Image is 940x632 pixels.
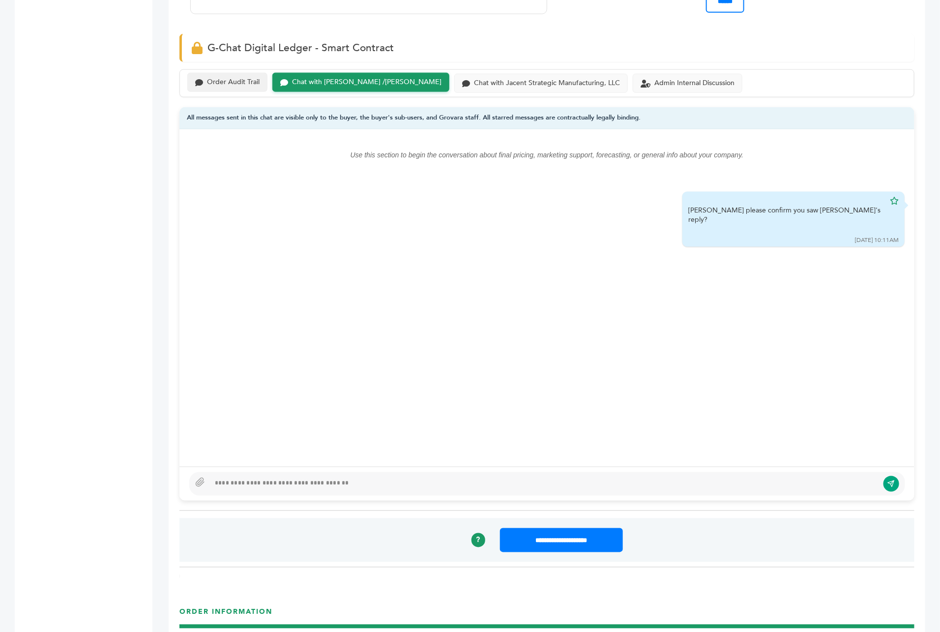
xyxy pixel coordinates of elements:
[688,206,885,235] div: [PERSON_NAME] please confirm you saw [PERSON_NAME]'s reply?
[292,78,441,87] div: Chat with [PERSON_NAME] /[PERSON_NAME]
[207,78,260,87] div: Order Audit Trail
[207,41,394,55] span: G-Chat Digital Ledger - Smart Contract
[855,236,899,244] div: [DATE] 10:11AM
[474,79,620,88] div: Chat with Jacent Strategic Manufacturing, LLC
[471,533,485,547] a: ?
[179,107,914,129] div: All messages sent in this chat are visible only to the buyer, the buyer's sub-users, and Grovara ...
[654,79,734,88] div: Admin Internal Discussion
[179,607,914,625] h3: ORDER INFORMATION
[199,149,895,161] p: Use this section to begin the conversation about final pricing, marketing support, forecasting, o...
